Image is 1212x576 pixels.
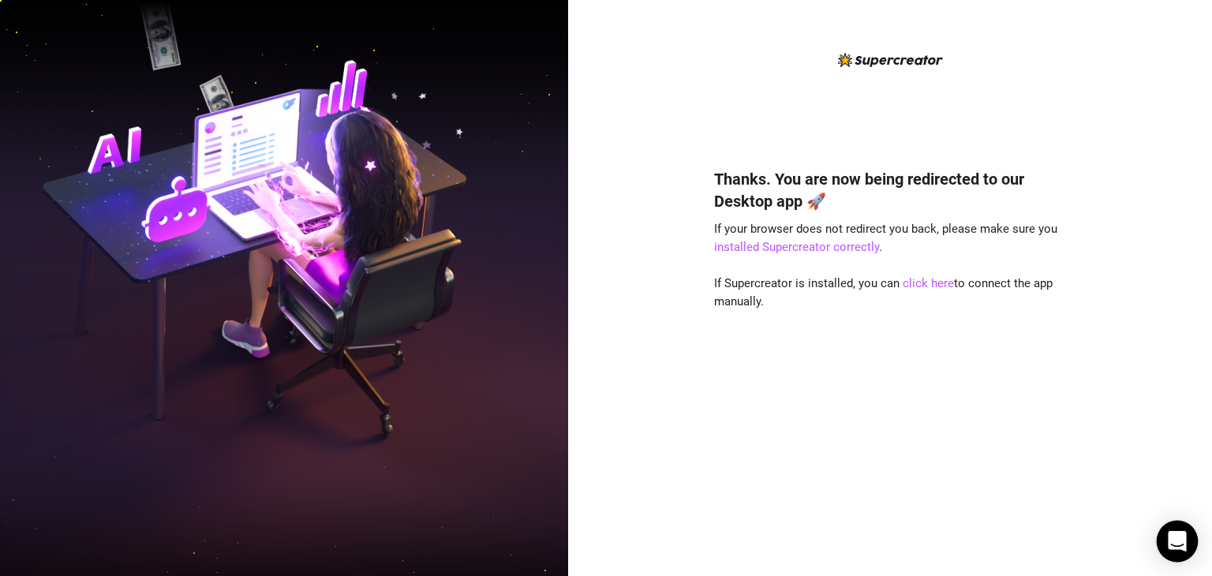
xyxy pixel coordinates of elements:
[714,276,1053,309] span: If Supercreator is installed, you can to connect the app manually.
[714,240,879,254] a: installed Supercreator correctly
[714,222,1057,255] span: If your browser does not redirect you back, please make sure you .
[714,168,1066,212] h4: Thanks. You are now being redirected to our Desktop app 🚀
[903,276,954,290] a: click here
[838,53,943,67] img: logo-BBDzfeDw.svg
[1157,521,1199,563] div: Open Intercom Messenger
